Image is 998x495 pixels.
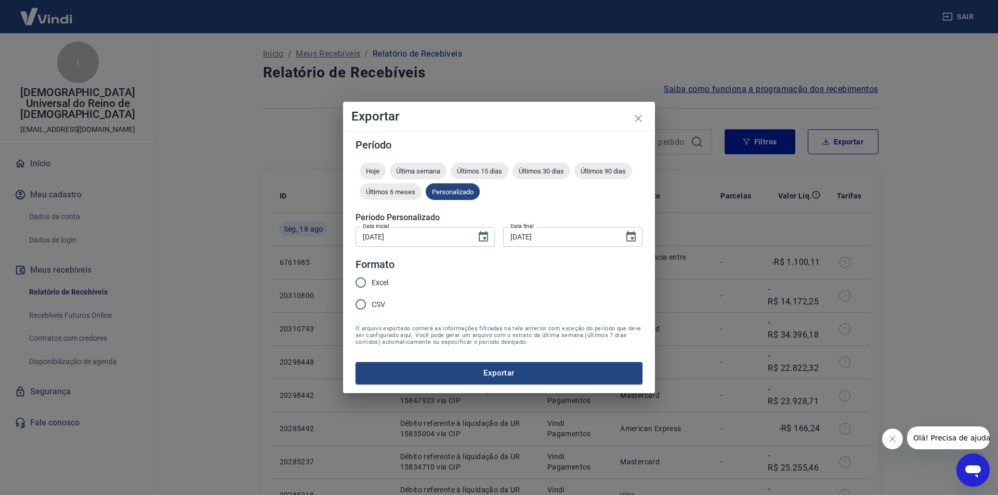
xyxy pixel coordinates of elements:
[360,188,422,196] span: Últimos 6 meses
[356,325,642,345] span: O arquivo exportado conterá as informações filtradas na tela anterior com exceção do período que ...
[356,227,469,246] input: DD/MM/YYYY
[356,140,642,150] h5: Período
[907,426,990,449] iframe: Mensagem da empresa
[513,163,570,179] div: Últimos 30 dias
[363,222,389,230] label: Data inicial
[451,167,508,175] span: Últimos 15 dias
[390,163,447,179] div: Última semana
[510,222,534,230] label: Data final
[360,167,386,175] span: Hoje
[621,226,641,247] button: Choose date, selected date is 18 de ago de 2025
[956,453,990,487] iframe: Botão para abrir a janela de mensagens
[451,163,508,179] div: Últimos 15 dias
[6,7,87,16] span: Olá! Precisa de ajuda?
[503,227,616,246] input: DD/MM/YYYY
[351,110,647,123] h4: Exportar
[426,183,480,200] div: Personalizado
[360,183,422,200] div: Últimos 6 meses
[473,226,494,247] button: Choose date, selected date is 15 de ago de 2025
[626,106,651,131] button: close
[372,277,388,288] span: Excel
[356,362,642,384] button: Exportar
[390,167,447,175] span: Última semana
[356,212,642,223] h5: Período Personalizado
[372,299,385,310] span: CSV
[360,163,386,179] div: Hoje
[356,257,395,272] legend: Formato
[574,167,632,175] span: Últimos 90 dias
[574,163,632,179] div: Últimos 90 dias
[882,429,903,449] iframe: Fechar mensagem
[426,188,480,196] span: Personalizado
[513,167,570,175] span: Últimos 30 dias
